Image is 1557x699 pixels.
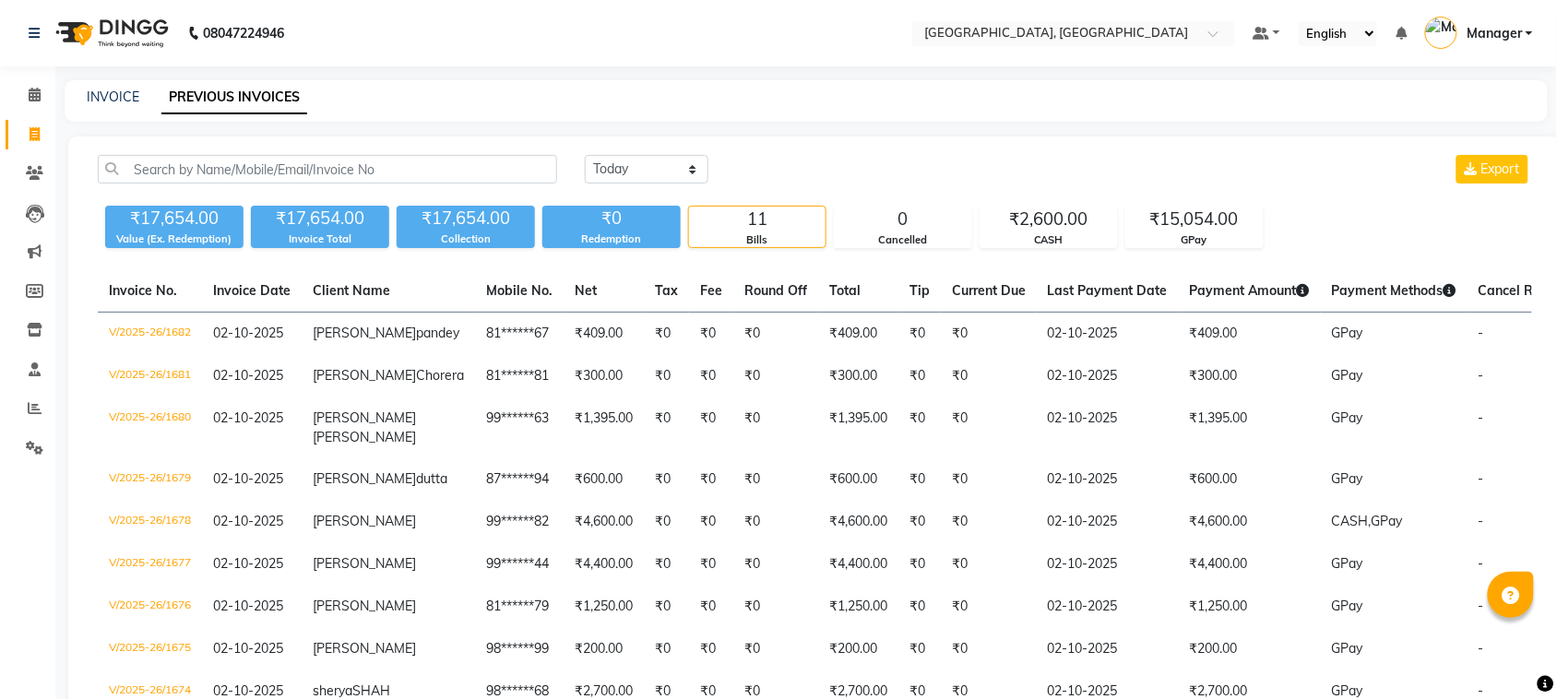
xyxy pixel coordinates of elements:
[564,313,644,356] td: ₹409.00
[1332,682,1363,699] span: GPay
[1179,458,1321,501] td: ₹600.00
[203,7,284,59] b: 08047224946
[835,207,971,232] div: 0
[352,682,390,699] span: SHAH
[941,458,1037,501] td: ₹0
[1179,501,1321,543] td: ₹4,600.00
[733,501,818,543] td: ₹0
[542,206,681,231] div: ₹0
[1332,555,1363,572] span: GPay
[98,313,202,356] td: V/2025-26/1682
[1332,282,1456,299] span: Payment Methods
[818,458,898,501] td: ₹600.00
[898,628,941,670] td: ₹0
[1479,367,1484,384] span: -
[941,628,1037,670] td: ₹0
[898,313,941,356] td: ₹0
[733,397,818,458] td: ₹0
[689,397,733,458] td: ₹0
[689,501,733,543] td: ₹0
[689,355,733,397] td: ₹0
[952,282,1026,299] span: Current Due
[1467,24,1522,43] span: Manager
[1037,313,1179,356] td: 02-10-2025
[564,586,644,628] td: ₹1,250.00
[689,313,733,356] td: ₹0
[1126,232,1263,248] div: GPay
[689,543,733,586] td: ₹0
[898,458,941,501] td: ₹0
[818,355,898,397] td: ₹300.00
[818,586,898,628] td: ₹1,250.00
[564,501,644,543] td: ₹4,600.00
[1179,586,1321,628] td: ₹1,250.00
[105,206,244,231] div: ₹17,654.00
[941,313,1037,356] td: ₹0
[213,555,283,572] span: 02-10-2025
[689,207,826,232] div: 11
[898,586,941,628] td: ₹0
[941,586,1037,628] td: ₹0
[1179,397,1321,458] td: ₹1,395.00
[397,231,535,247] div: Collection
[213,640,283,657] span: 02-10-2025
[98,397,202,458] td: V/2025-26/1680
[1479,409,1484,426] span: -
[213,367,283,384] span: 02-10-2025
[1332,470,1363,487] span: GPay
[313,429,416,445] span: [PERSON_NAME]
[1479,598,1484,614] span: -
[1037,586,1179,628] td: 02-10-2025
[1479,325,1484,341] span: -
[1179,628,1321,670] td: ₹200.00
[689,628,733,670] td: ₹0
[1332,367,1363,384] span: GPay
[898,501,941,543] td: ₹0
[898,355,941,397] td: ₹0
[1179,313,1321,356] td: ₹409.00
[1037,397,1179,458] td: 02-10-2025
[47,7,173,59] img: logo
[941,501,1037,543] td: ₹0
[486,282,553,299] span: Mobile No.
[835,232,971,248] div: Cancelled
[416,470,447,487] span: dutta
[941,355,1037,397] td: ₹0
[1037,355,1179,397] td: 02-10-2025
[313,470,416,487] span: [PERSON_NAME]
[313,367,416,384] span: [PERSON_NAME]
[644,355,689,397] td: ₹0
[213,325,283,341] span: 02-10-2025
[689,586,733,628] td: ₹0
[313,555,416,572] span: [PERSON_NAME]
[898,543,941,586] td: ₹0
[98,543,202,586] td: V/2025-26/1677
[213,282,291,299] span: Invoice Date
[416,325,459,341] span: pandey
[1332,409,1363,426] span: GPay
[213,513,283,529] span: 02-10-2025
[1332,640,1363,657] span: GPay
[98,458,202,501] td: V/2025-26/1679
[689,232,826,248] div: Bills
[818,628,898,670] td: ₹200.00
[1372,513,1403,529] span: GPay
[1332,598,1363,614] span: GPay
[818,397,898,458] td: ₹1,395.00
[1456,155,1528,184] button: Export
[98,586,202,628] td: V/2025-26/1676
[1481,160,1520,177] span: Export
[733,628,818,670] td: ₹0
[564,397,644,458] td: ₹1,395.00
[644,313,689,356] td: ₹0
[313,598,416,614] span: [PERSON_NAME]
[416,367,464,384] span: Chorera
[689,458,733,501] td: ₹0
[564,628,644,670] td: ₹200.00
[1037,501,1179,543] td: 02-10-2025
[941,397,1037,458] td: ₹0
[313,682,352,699] span: sherya
[1332,325,1363,341] span: GPay
[1479,470,1484,487] span: -
[829,282,861,299] span: Total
